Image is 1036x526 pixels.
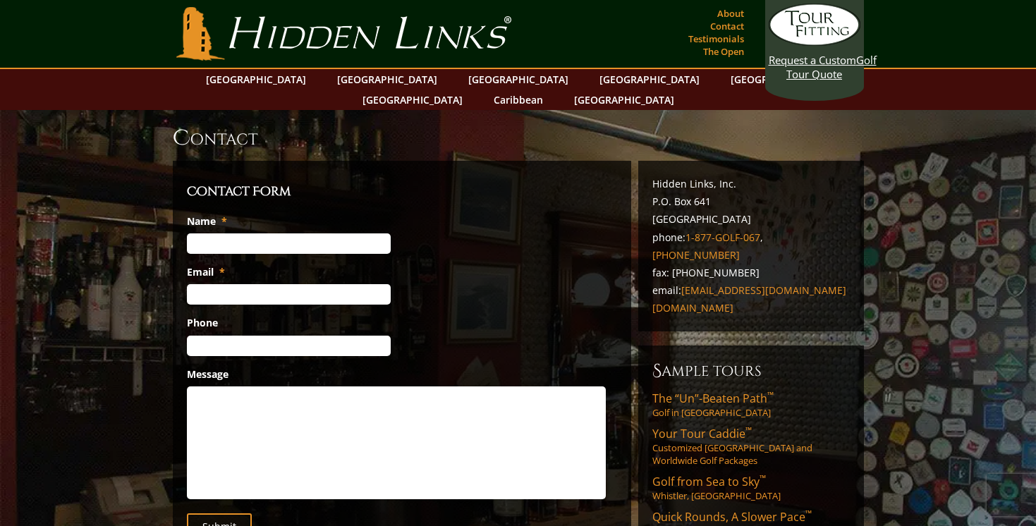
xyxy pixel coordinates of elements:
[707,16,748,36] a: Contact
[769,4,860,81] a: Request a CustomGolf Tour Quote
[199,69,313,90] a: [GEOGRAPHIC_DATA]
[652,360,850,382] h6: Sample Tours
[652,509,812,525] span: Quick Rounds, A Slower Pace
[355,90,470,110] a: [GEOGRAPHIC_DATA]
[487,90,550,110] a: Caribbean
[173,124,864,152] h1: Contact
[685,29,748,49] a: Testimonials
[760,472,766,484] sup: ™
[330,69,444,90] a: [GEOGRAPHIC_DATA]
[769,53,856,67] span: Request a Custom
[187,215,227,228] label: Name
[700,42,748,61] a: The Open
[652,474,850,502] a: Golf from Sea to Sky™Whistler, [GEOGRAPHIC_DATA]
[187,317,218,329] label: Phone
[592,69,707,90] a: [GEOGRAPHIC_DATA]
[724,69,838,90] a: [GEOGRAPHIC_DATA]
[714,4,748,23] a: About
[652,426,850,467] a: Your Tour Caddie™Customized [GEOGRAPHIC_DATA] and Worldwide Golf Packages
[805,508,812,520] sup: ™
[685,231,760,244] a: 1-877-GOLF-067
[745,424,752,436] sup: ™
[652,301,733,314] a: [DOMAIN_NAME]
[652,474,766,489] span: Golf from Sea to Sky
[187,266,225,279] label: Email
[187,182,617,202] h3: Contact Form
[652,391,850,419] a: The “Un”-Beaten Path™Golf in [GEOGRAPHIC_DATA]
[652,248,740,262] a: [PHONE_NUMBER]
[187,368,228,381] label: Message
[652,175,850,317] p: Hidden Links, Inc. P.O. Box 641 [GEOGRAPHIC_DATA] phone: , fax: [PHONE_NUMBER] email:
[681,283,846,297] a: [EMAIL_ADDRESS][DOMAIN_NAME]
[461,69,575,90] a: [GEOGRAPHIC_DATA]
[652,426,752,441] span: Your Tour Caddie
[567,90,681,110] a: [GEOGRAPHIC_DATA]
[652,391,774,406] span: The “Un”-Beaten Path
[767,389,774,401] sup: ™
